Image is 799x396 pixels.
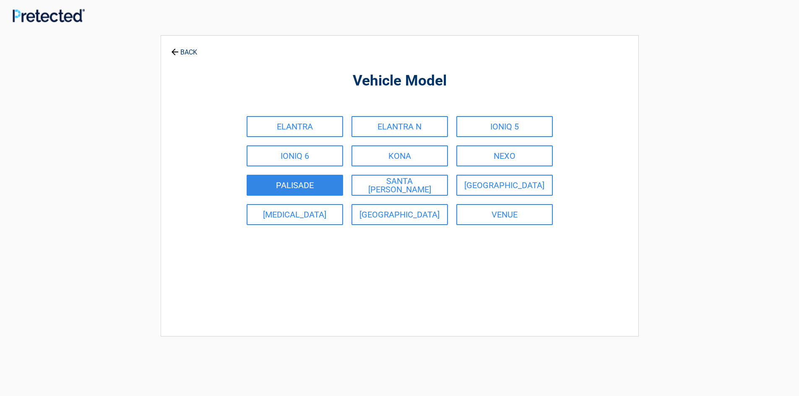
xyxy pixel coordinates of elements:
a: [MEDICAL_DATA] [247,204,343,225]
a: SANTA [PERSON_NAME] [351,175,448,196]
a: NEXO [456,145,553,166]
a: ELANTRA [247,116,343,137]
a: IONIQ 6 [247,145,343,166]
a: [GEOGRAPHIC_DATA] [351,204,448,225]
a: PALISADE [247,175,343,196]
a: [GEOGRAPHIC_DATA] [456,175,553,196]
a: VENUE [456,204,553,225]
img: Main Logo [13,9,85,22]
a: IONIQ 5 [456,116,553,137]
h2: Vehicle Model [207,71,592,91]
a: KONA [351,145,448,166]
a: ELANTRA N [351,116,448,137]
a: BACK [169,41,199,56]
